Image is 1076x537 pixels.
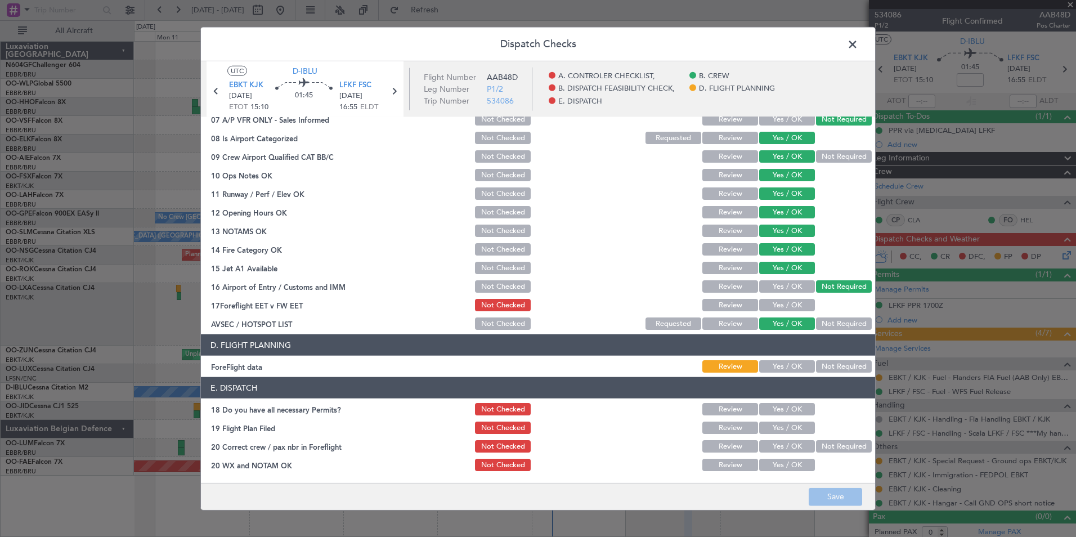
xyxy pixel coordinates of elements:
header: Dispatch Checks [201,28,875,61]
button: Not Required [816,113,872,126]
button: Not Required [816,280,872,293]
button: Not Required [816,360,872,373]
button: Not Required [816,317,872,330]
button: Not Required [816,150,872,163]
button: Not Required [816,440,872,453]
